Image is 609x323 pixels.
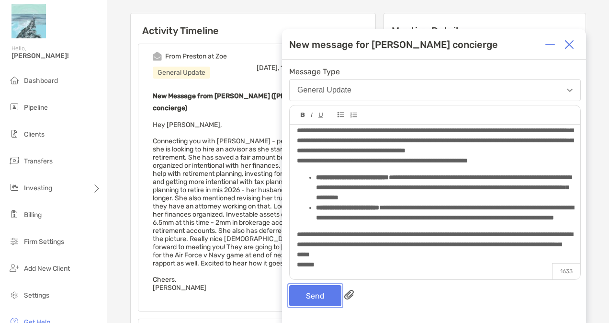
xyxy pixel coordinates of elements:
img: Editor control icon [311,113,313,117]
span: Billing [24,211,42,219]
img: Editor control icon [318,113,323,118]
button: Send [289,285,341,306]
img: investing icon [9,182,20,193]
b: New Message from [PERSON_NAME] ([PERSON_NAME] concierge) [153,92,329,112]
img: Zoe Logo [11,4,46,38]
div: From Preston at Zoe [165,52,227,60]
span: Dashboard [24,77,58,85]
button: General Update [289,79,581,101]
span: Add New Client [24,265,70,273]
img: billing icon [9,208,20,220]
p: 1633 [552,263,580,279]
span: 1:41 PM MD [281,64,315,72]
span: Investing [24,184,52,192]
p: Meeting Details [392,25,578,37]
img: pipeline icon [9,101,20,113]
img: Open dropdown arrow [567,89,573,92]
img: Editor control icon [350,112,357,118]
img: Editor control icon [301,113,305,117]
span: Message Type [289,67,581,76]
span: [DATE], [257,64,279,72]
span: Hey [PERSON_NAME], Connecting you with [PERSON_NAME] - per our conversation, she is looking to hi... [153,121,353,292]
div: New message for [PERSON_NAME] concierge [289,39,498,50]
img: clients icon [9,128,20,139]
img: Editor control icon [338,112,344,117]
span: Settings [24,291,49,300]
span: [PERSON_NAME]! [11,52,101,60]
h6: Activity Timeline [131,13,375,36]
span: Firm Settings [24,238,64,246]
span: Pipeline [24,104,48,112]
img: add_new_client icon [9,262,20,274]
img: firm-settings icon [9,235,20,247]
div: General Update [297,86,351,94]
img: dashboard icon [9,74,20,86]
img: Close [564,40,574,49]
span: Transfers [24,157,53,165]
img: Expand or collapse [545,40,555,49]
span: Clients [24,130,45,138]
img: Event icon [153,52,162,61]
img: settings icon [9,289,20,300]
div: General Update [153,67,210,79]
img: transfers icon [9,155,20,166]
img: paperclip attachments [344,290,354,300]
